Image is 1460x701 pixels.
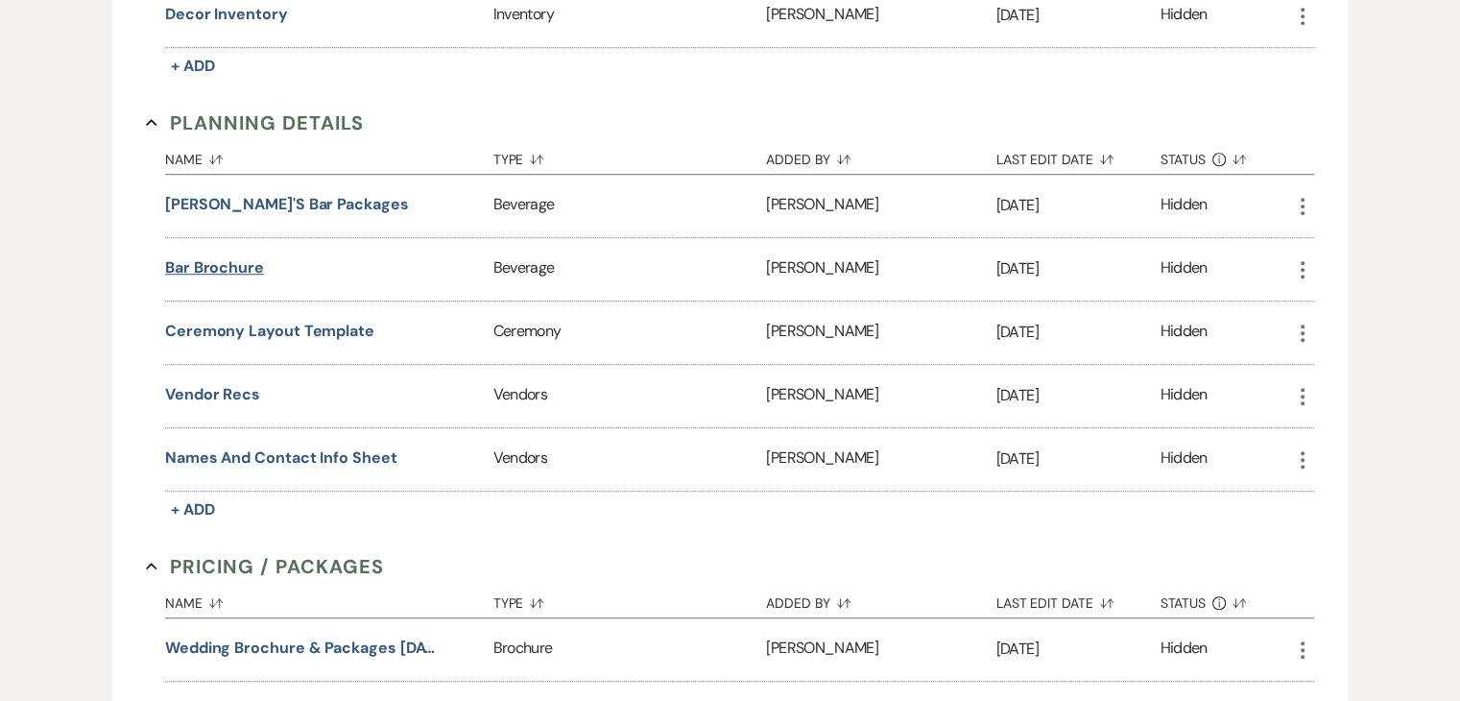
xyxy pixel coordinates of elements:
button: Added By [766,581,995,617]
button: Ceremony Layout Template [165,320,374,343]
button: Names and Contact Info Sheet [165,447,397,470]
p: [DATE] [996,320,1161,345]
button: Type [493,581,767,617]
p: [DATE] [996,256,1161,281]
div: Hidden [1160,193,1207,219]
button: Planning Details [146,109,364,137]
div: [PERSON_NAME] [766,175,995,237]
span: Status [1160,596,1206,610]
div: [PERSON_NAME] [766,428,995,491]
button: Vendor Recs [165,383,260,406]
span: + Add [171,56,215,76]
div: Ceremony [493,302,767,364]
div: Brochure [493,618,767,681]
div: Hidden [1160,320,1207,346]
p: [DATE] [996,447,1161,471]
div: Hidden [1160,3,1207,29]
div: Hidden [1160,383,1207,409]
button: Name [165,137,493,174]
div: [PERSON_NAME] [766,365,995,427]
div: Beverage [493,175,767,237]
div: Hidden [1160,637,1207,663]
button: Last Edit Date [996,581,1161,617]
button: Type [493,137,767,174]
p: [DATE] [996,383,1161,408]
button: Decor Inventory [165,3,288,26]
button: Status [1160,137,1291,174]
span: Status [1160,153,1206,166]
p: [DATE] [996,193,1161,218]
button: + Add [165,53,221,80]
button: Status [1160,581,1291,617]
div: Vendors [493,365,767,427]
div: Beverage [493,238,767,301]
div: Hidden [1160,447,1207,472]
p: [DATE] [996,3,1161,28]
div: Hidden [1160,256,1207,282]
button: Name [165,581,493,617]
div: Vendors [493,428,767,491]
button: + Add [165,496,221,523]
div: [PERSON_NAME] [766,238,995,301]
div: [PERSON_NAME] [766,618,995,681]
button: Added By [766,137,995,174]
button: Bar Brochure [165,256,264,279]
span: + Add [171,499,215,520]
button: [PERSON_NAME]'s Bar Packages [165,193,409,216]
button: Wedding Brochure & Packages [DATE]-[DATE] [165,637,439,660]
div: [PERSON_NAME] [766,302,995,364]
p: [DATE] [996,637,1161,662]
button: Last Edit Date [996,137,1161,174]
button: Pricing / Packages [146,552,384,581]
